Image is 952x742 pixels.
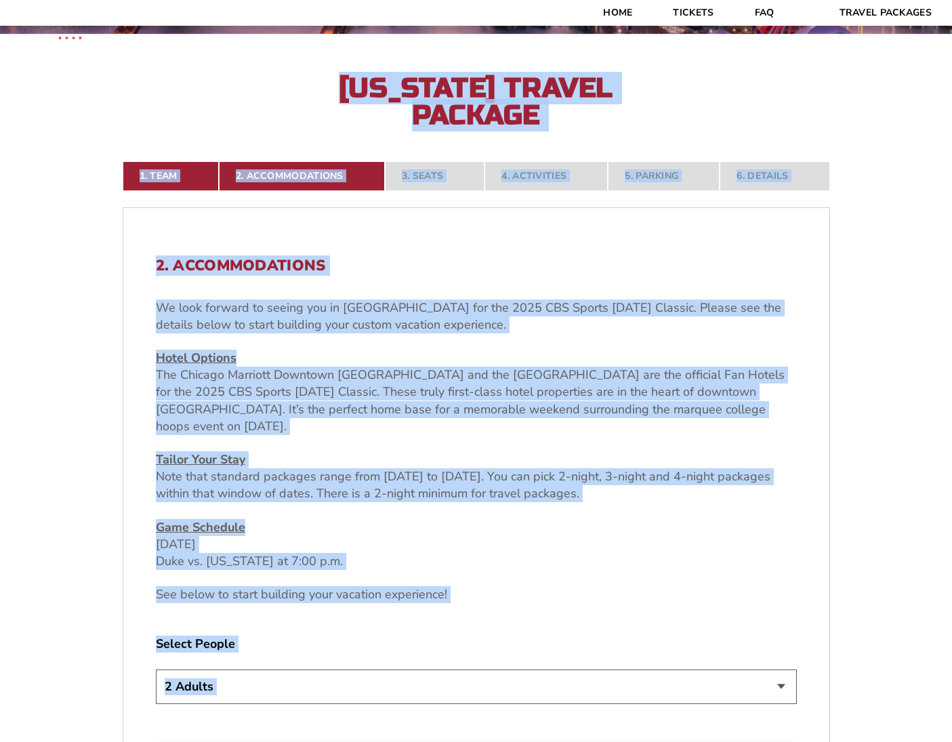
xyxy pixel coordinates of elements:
[156,350,236,366] u: Hotel Options
[156,451,797,503] p: Note that standard packages range from [DATE] to [DATE]. You can pick 2-night, 3-night and 4-nigh...
[156,451,245,468] u: Tailor Your Stay
[156,553,343,569] span: Duke vs. [US_STATE] at 7:00 p.m.
[156,257,797,274] h2: 2. Accommodations
[156,300,797,333] p: We look forward to seeing you in [GEOGRAPHIC_DATA] for the 2025 CBS Sports [DATE] Classic. Please...
[156,367,785,434] span: The Chicago Marriott Downtown [GEOGRAPHIC_DATA] and the [GEOGRAPHIC_DATA] are the official Fan Ho...
[156,519,245,535] u: Game Schedule
[156,586,797,603] p: See below to start building your vacation experience!
[156,519,797,571] p: [DATE]
[156,636,797,653] label: Select People
[41,7,100,66] img: CBS Sports Thanksgiving Classic
[123,161,219,191] a: 1. Team
[327,75,625,129] h2: [US_STATE] Travel Package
